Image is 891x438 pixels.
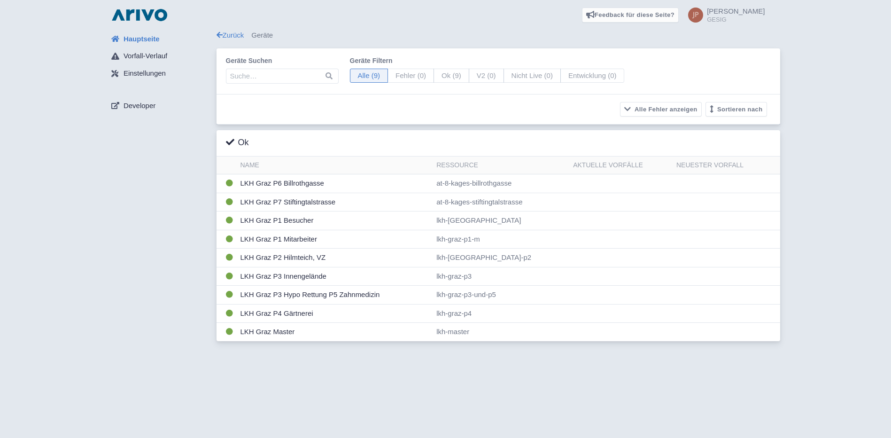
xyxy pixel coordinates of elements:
[682,8,765,23] a: [PERSON_NAME] GESIG
[350,69,388,83] span: Alle (9)
[237,174,433,193] td: LKH Graz P6 Billrothgasse
[433,230,569,249] td: lkh-graz-p1-m
[237,304,433,323] td: LKH Graz P4 Gärtnerei
[433,156,569,174] th: Ressource
[237,323,433,341] td: LKH Graz Master
[217,31,244,39] a: Zurück
[237,211,433,230] td: LKH Graz P1 Besucher
[237,286,433,305] td: LKH Graz P3 Hypo Rettung P5 Zahnmedizin
[237,249,433,267] td: LKH Graz P2 Hilmteich, VZ
[433,174,569,193] td: at-8-kages-billrothgasse
[104,97,217,115] a: Developer
[226,138,249,148] h3: Ok
[469,69,504,83] span: V2 (0)
[707,16,765,23] small: GESIG
[620,102,702,117] button: Alle Fehler anzeigen
[504,69,561,83] span: Nicht Live (0)
[705,102,767,117] button: Sortieren nach
[433,286,569,305] td: lkh-graz-p3-und-p5
[433,193,569,211] td: at-8-kages-stiftingtalstrasse
[226,56,339,66] label: Geräte suchen
[217,30,780,41] div: Geräte
[433,323,569,341] td: lkh-master
[433,249,569,267] td: lkh-[GEOGRAPHIC_DATA]-p2
[104,47,217,65] a: Vorfall-Verlauf
[104,30,217,48] a: Hauptseite
[707,7,765,15] span: [PERSON_NAME]
[350,56,625,66] label: Geräte filtern
[237,156,433,174] th: Name
[569,156,673,174] th: Aktuelle Vorfälle
[226,69,339,84] input: Suche…
[434,69,469,83] span: Ok (9)
[237,230,433,249] td: LKH Graz P1 Mitarbeiter
[560,69,625,83] span: Entwicklung (0)
[104,65,217,83] a: Einstellungen
[237,193,433,211] td: LKH Graz P7 Stiftingtalstrasse
[582,8,679,23] a: Feedback für diese Seite?
[433,211,569,230] td: lkh-[GEOGRAPHIC_DATA]
[109,8,170,23] img: logo
[433,267,569,286] td: lkh-graz-p3
[237,267,433,286] td: LKH Graz P3 Innengelände
[433,304,569,323] td: lkh-graz-p4
[124,51,167,62] span: Vorfall-Verlauf
[124,101,155,111] span: Developer
[673,156,780,174] th: Neuester Vorfall
[124,34,160,45] span: Hauptseite
[387,69,434,83] span: Fehler (0)
[124,68,166,79] span: Einstellungen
